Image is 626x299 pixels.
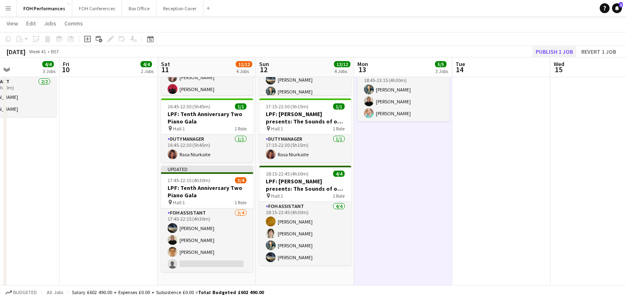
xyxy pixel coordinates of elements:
[333,103,345,110] span: 1/1
[333,171,345,177] span: 4/4
[161,184,253,199] h3: LPF: Tenth Anniversary Two Piano Gala
[161,110,253,125] h3: LPF: Tenth Anniversary Two Piano Gala
[141,68,154,74] div: 2 Jobs
[259,166,351,265] app-job-card: 18:15-22:45 (4h30m)4/4LPF: [PERSON_NAME] presents: The Sounds of our Next Generation Hall 11 Role...
[156,0,203,16] button: Reception Cover
[27,48,48,55] span: Week 41
[63,60,69,68] span: Fri
[271,126,283,132] span: Hall 1
[259,110,351,125] h3: LPF: [PERSON_NAME] presents: The Sounds of our Next Generation
[45,289,65,295] span: All jobs
[258,65,269,74] span: 12
[271,193,283,199] span: Hall 1
[173,126,185,132] span: Hall 1
[168,177,210,183] span: 17:45-22:15 (4h30m)
[161,60,170,68] span: Sat
[435,68,448,74] div: 3 Jobs
[161,135,253,162] app-card-role: Duty Manager1/116:45-22:30 (5h45m)Rasa Niurkaite
[357,70,449,121] app-card-role: FOH Assistant3/318:45-23:15 (4h30m)[PERSON_NAME][PERSON_NAME][PERSON_NAME]
[552,65,564,74] span: 15
[619,2,623,7] span: 1
[13,290,37,295] span: Budgeted
[259,178,351,192] h3: LPF: [PERSON_NAME] presents: The Sounds of our Next Generation
[43,68,55,74] div: 3 Jobs
[612,3,622,13] a: 1
[259,60,269,68] span: Sun
[554,60,564,68] span: Wed
[235,199,246,205] span: 1 Role
[7,20,18,27] span: View
[122,0,156,16] button: Box Office
[62,65,69,74] span: 10
[44,20,56,27] span: Jobs
[235,103,246,110] span: 1/1
[435,61,446,67] span: 5/5
[236,61,252,67] span: 11/12
[357,60,368,68] span: Mon
[357,34,449,121] app-job-card: 18:45-23:15 (4h30m)3/3[PERSON_NAME] Concerts Present: [PERSON_NAME]'s Cabinet Hall 11 RoleFOH Ass...
[236,68,252,74] div: 4 Jobs
[259,135,351,162] app-card-role: Duty Manager1/117:15-22:30 (5h15m)Rasa Niurkaite
[333,126,345,132] span: 1 Role
[266,171,308,177] span: 18:15-22:45 (4h30m)
[42,61,54,67] span: 4/4
[72,0,122,16] button: FOH Conferences
[4,288,38,297] button: Budgeted
[3,18,21,29] a: View
[160,65,170,74] span: 11
[235,177,246,183] span: 3/4
[64,20,83,27] span: Comms
[259,202,351,265] app-card-role: FOH Assistant4/418:15-22:45 (4h30m)[PERSON_NAME][PERSON_NAME][PERSON_NAME][PERSON_NAME]
[334,61,350,67] span: 12/12
[61,18,86,29] a: Comms
[161,208,253,272] app-card-role: FOH Assistant3/417:45-22:15 (4h30m)[PERSON_NAME][PERSON_NAME][PERSON_NAME]
[456,60,465,68] span: Tue
[235,126,246,132] span: 1 Role
[17,0,72,16] button: FOH Performances
[23,18,39,29] a: Edit
[41,18,60,29] a: Jobs
[72,289,264,295] div: Salary £602 490.00 + Expenses £0.00 + Subsistence £0.00 =
[168,103,210,110] span: 16:45-22:30 (5h45m)
[198,289,264,295] span: Total Budgeted £602 490.00
[259,98,351,162] app-job-card: 17:15-22:30 (5h15m)1/1LPF: [PERSON_NAME] presents: The Sounds of our Next Generation Hall 11 Role...
[140,61,152,67] span: 4/4
[454,65,465,74] span: 14
[161,166,253,172] div: Updated
[161,98,253,162] app-job-card: 16:45-22:30 (5h45m)1/1LPF: Tenth Anniversary Two Piano Gala Hall 11 RoleDuty Manager1/116:45-22:3...
[161,166,253,272] app-job-card: Updated17:45-22:15 (4h30m)3/4LPF: Tenth Anniversary Two Piano Gala Hall 11 RoleFOH Assistant3/417...
[26,20,36,27] span: Edit
[578,46,619,57] button: Revert 1 job
[266,103,308,110] span: 17:15-22:30 (5h15m)
[51,48,59,55] div: BST
[333,193,345,199] span: 1 Role
[173,199,185,205] span: Hall 1
[356,65,368,74] span: 13
[334,68,350,74] div: 4 Jobs
[7,48,25,56] div: [DATE]
[532,46,576,57] button: Publish 1 job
